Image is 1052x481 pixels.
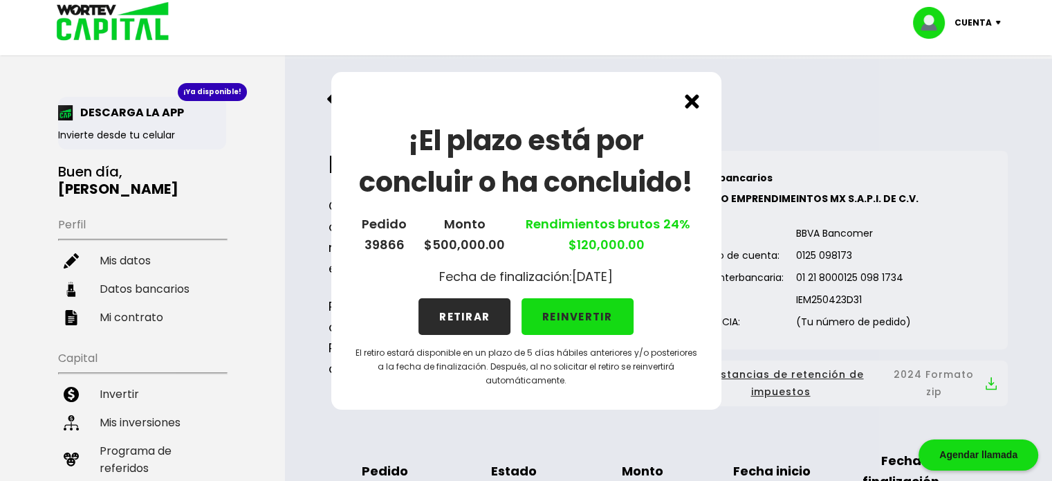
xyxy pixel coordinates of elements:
[522,298,634,335] button: REINVERTIR
[919,439,1038,471] div: Agendar llamada
[522,215,690,253] a: Rendimientos brutos $120,000.00
[424,214,505,255] p: Monto $500,000.00
[660,215,690,233] span: 24%
[418,298,510,335] button: RETIRAR
[439,266,613,287] p: Fecha de finalización: [DATE]
[954,12,992,33] p: Cuenta
[353,346,699,388] p: El retiro estará disponible en un plazo de 5 días hábiles anteriores y/o posteriores a la fecha d...
[913,7,954,39] img: profile-image
[992,21,1011,25] img: icon-down
[685,94,699,109] img: cross.ed5528e3.svg
[353,120,699,203] h1: ¡El plazo está por concluir o ha concluido!
[362,214,407,255] p: Pedido 39866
